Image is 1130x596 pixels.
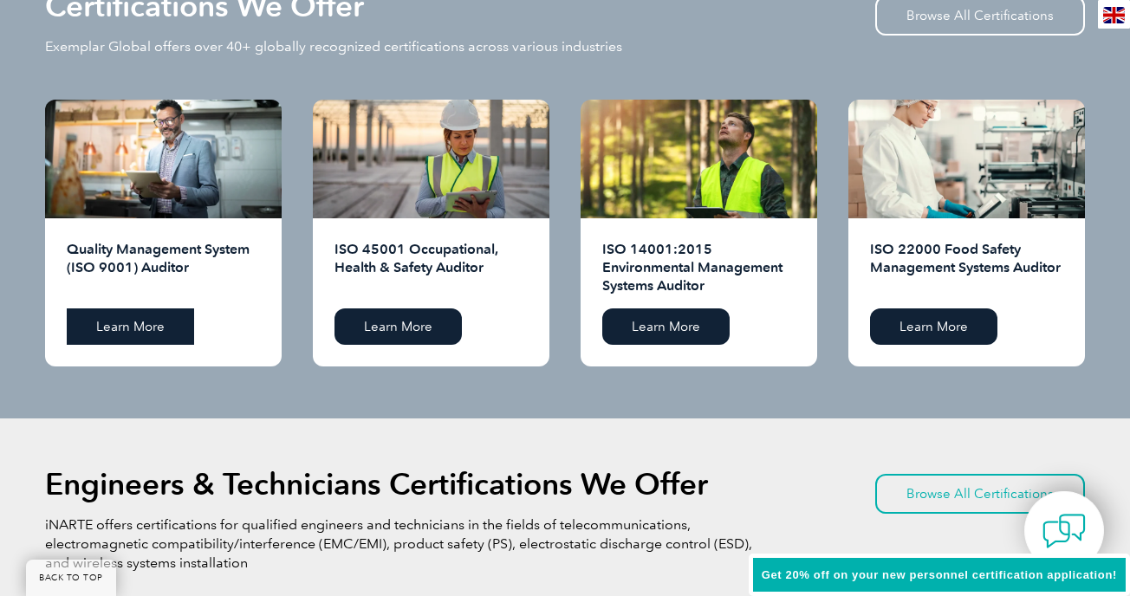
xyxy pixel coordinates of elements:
[334,240,528,295] h2: ISO 45001 Occupational, Health & Safety Auditor
[67,308,194,345] a: Learn More
[602,308,730,345] a: Learn More
[875,474,1085,514] a: Browse All Certifications
[1103,7,1125,23] img: en
[870,308,997,345] a: Learn More
[870,240,1063,295] h2: ISO 22000 Food Safety Management Systems Auditor
[334,308,462,345] a: Learn More
[45,515,756,573] p: iNARTE offers certifications for qualified engineers and technicians in the fields of telecommuni...
[1042,509,1086,553] img: contact-chat.png
[67,240,260,295] h2: Quality Management System (ISO 9001) Auditor
[45,37,622,56] p: Exemplar Global offers over 40+ globally recognized certifications across various industries
[26,560,116,596] a: BACK TO TOP
[602,240,796,295] h2: ISO 14001:2015 Environmental Management Systems Auditor
[762,568,1117,581] span: Get 20% off on your new personnel certification application!
[45,470,708,498] h2: Engineers & Technicians Certifications We Offer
